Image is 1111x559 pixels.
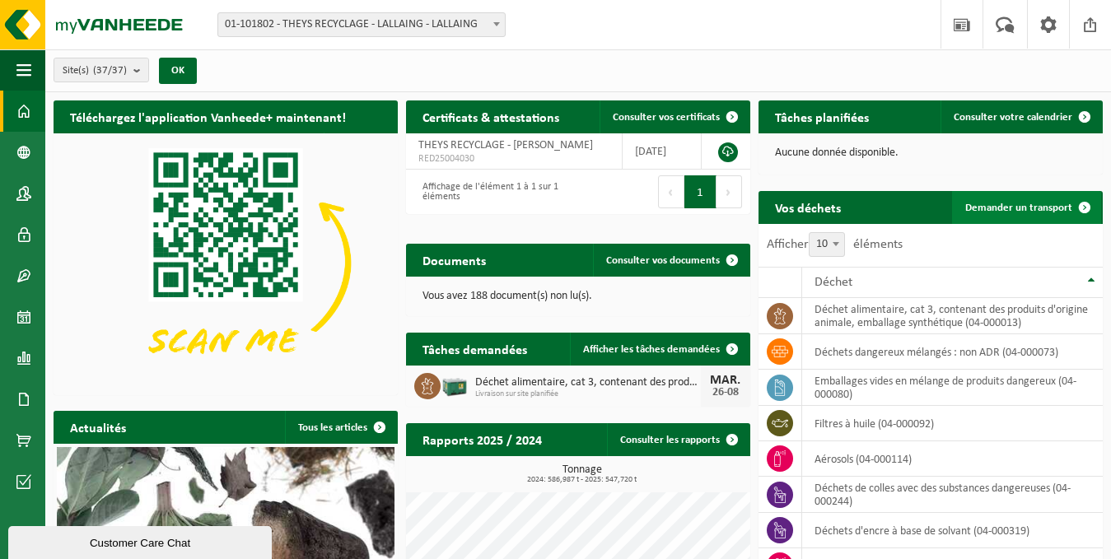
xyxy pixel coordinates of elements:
[414,476,750,484] span: 2024: 586,987 t - 2025: 547,720 t
[952,191,1101,224] a: Demander un transport
[802,406,1103,441] td: filtres à huile (04-000092)
[606,255,720,266] span: Consulter vos documents
[93,65,127,76] count: (37/37)
[941,100,1101,133] a: Consulter votre calendrier
[759,191,857,223] h2: Vos déchets
[607,423,749,456] a: Consulter les rapports
[54,411,142,443] h2: Actualités
[418,152,609,165] span: RED25004030
[406,244,502,276] h2: Documents
[583,344,720,355] span: Afficher les tâches demandées
[441,370,469,398] img: PB-LB-0680-HPE-GN-01
[809,232,845,257] span: 10
[802,441,1103,477] td: aérosols (04-000114)
[709,387,742,398] div: 26-08
[600,100,749,133] a: Consulter vos certificats
[406,100,576,133] h2: Certificats & attestations
[759,100,885,133] h2: Tâches planifiées
[954,112,1072,123] span: Consulter votre calendrier
[63,58,127,83] span: Site(s)
[406,333,544,365] h2: Tâches demandées
[422,291,734,302] p: Vous avez 188 document(s) non lu(s).
[475,376,701,389] span: Déchet alimentaire, cat 3, contenant des produits d'origine animale, emballage s...
[475,389,701,399] span: Livraison sur site planifiée
[8,523,275,559] iframe: chat widget
[414,174,570,210] div: Affichage de l'élément 1 à 1 sur 1 éléments
[802,477,1103,513] td: déchets de colles avec des substances dangereuses (04-000244)
[414,464,750,484] h3: Tonnage
[709,374,742,387] div: MAR.
[717,175,742,208] button: Next
[767,238,903,251] label: Afficher éléments
[54,133,398,392] img: Download de VHEPlus App
[815,276,852,289] span: Déchet
[775,147,1086,159] p: Aucune donnée disponible.
[217,12,506,37] span: 01-101802 - THEYS RECYCLAGE - LALLAING - LALLAING
[623,133,702,170] td: [DATE]
[810,233,844,256] span: 10
[406,423,558,455] h2: Rapports 2025 / 2024
[159,58,197,84] button: OK
[802,513,1103,548] td: déchets d'encre à base de solvant (04-000319)
[218,13,505,36] span: 01-101802 - THEYS RECYCLAGE - LALLAING - LALLAING
[802,334,1103,370] td: déchets dangereux mélangés : non ADR (04-000073)
[658,175,684,208] button: Previous
[802,298,1103,334] td: déchet alimentaire, cat 3, contenant des produits d'origine animale, emballage synthétique (04-00...
[684,175,717,208] button: 1
[570,333,749,366] a: Afficher les tâches demandées
[54,100,362,133] h2: Téléchargez l'application Vanheede+ maintenant!
[418,139,593,151] span: THEYS RECYCLAGE - [PERSON_NAME]
[965,203,1072,213] span: Demander un transport
[285,411,396,444] a: Tous les articles
[613,112,720,123] span: Consulter vos certificats
[54,58,149,82] button: Site(s)(37/37)
[593,244,749,277] a: Consulter vos documents
[802,370,1103,406] td: emballages vides en mélange de produits dangereux (04-000080)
